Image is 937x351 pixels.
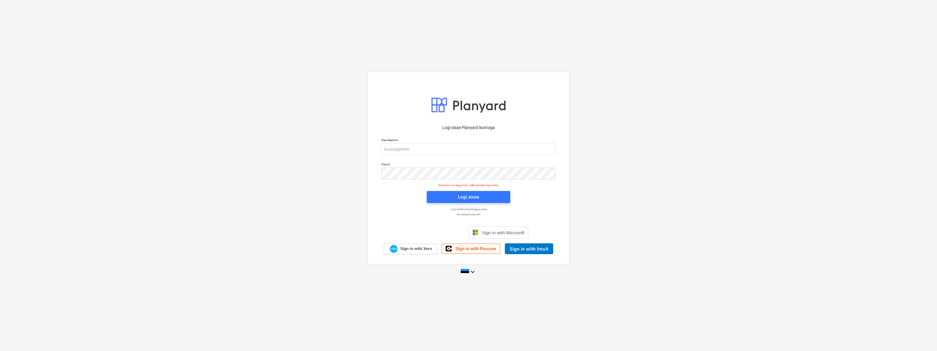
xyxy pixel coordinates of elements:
a: Logi ühekordse lingiga sisse [378,207,559,211]
span: Sign in with Microsoft [482,230,525,235]
img: Microsoft logo [472,229,478,236]
iframe: Sign in with Google Button [406,226,467,239]
div: Logi sisse [458,193,479,201]
p: Sessioon on aegunud. Jätkamiseks logi sisse. [378,183,559,187]
a: Sign in with Xero [384,244,437,254]
img: Xero logo [390,245,398,253]
p: Logi sisse Planyard kontoga [381,125,556,131]
p: Kasutajanimi [381,138,556,143]
span: Sign in with Procore [455,246,496,251]
button: Logi sisse [427,191,510,203]
i: keyboard_arrow_down [469,268,476,276]
span: Sign in with Xero [400,246,432,251]
a: Sign in with Procore [442,244,500,254]
input: Kasutajanimi [381,143,556,155]
p: Parool [381,162,556,168]
a: Unustasid parooli? [378,212,559,216]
